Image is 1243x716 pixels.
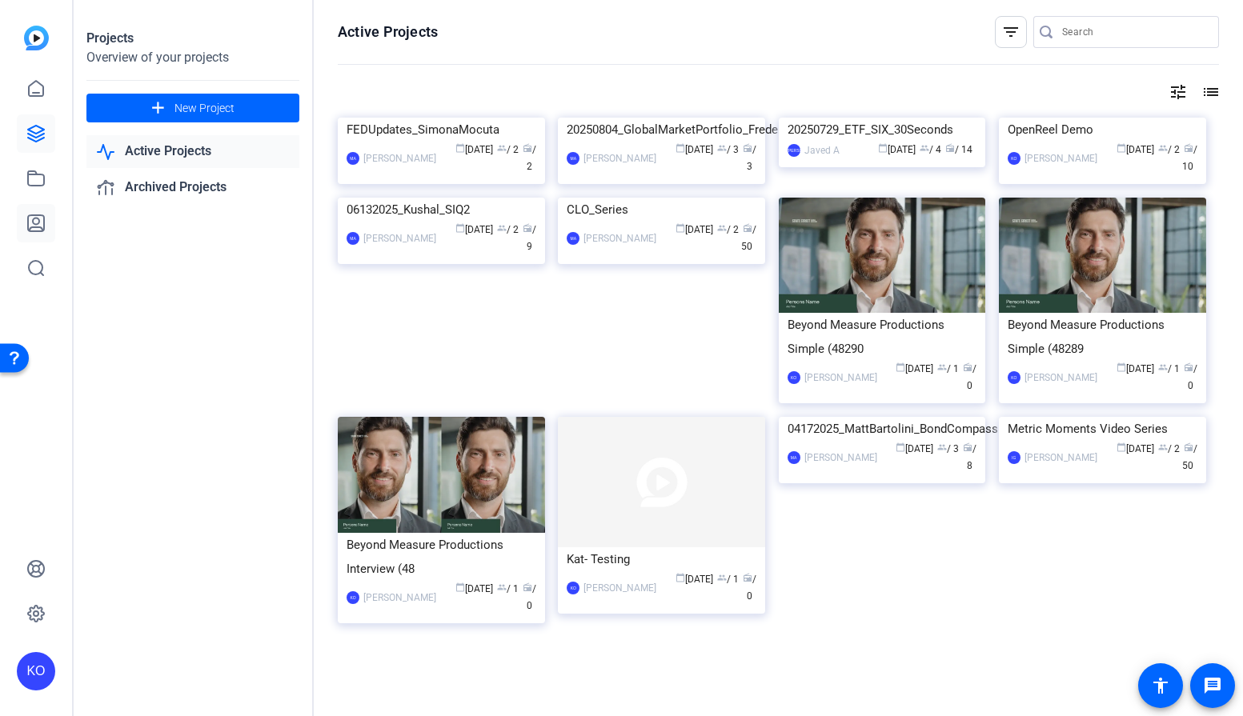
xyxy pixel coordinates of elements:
div: KO [1008,371,1020,384]
span: calendar_today [1117,442,1126,452]
div: OpenReel Demo [1008,118,1197,142]
div: 20250729_ETF_SIX_30Seconds [788,118,977,142]
span: [DATE] [455,583,493,594]
span: group [717,573,727,582]
span: / 2 [1158,443,1180,454]
span: / 3 [743,144,756,172]
span: group [937,442,947,452]
span: / 1 [717,574,739,585]
div: 20250804_GlobalMarketPortfolio_FredericD [567,118,756,142]
span: calendar_today [896,442,905,452]
div: Metric Moments Video Series [1008,417,1197,441]
span: / 9 [523,224,536,252]
mat-icon: filter_list [1001,22,1020,42]
span: / 50 [741,224,756,252]
span: group [937,362,947,372]
span: / 2 [717,224,739,235]
span: calendar_today [1117,362,1126,372]
span: group [1158,442,1168,452]
div: KO [567,582,579,594]
span: calendar_today [896,362,905,372]
a: Active Projects [86,135,299,168]
div: Overview of your projects [86,48,299,67]
span: radio [523,143,532,153]
span: radio [743,573,752,582]
div: FEDUpdates_SimonaMocuta [347,118,536,142]
div: KO [17,652,55,690]
span: calendar_today [455,143,465,153]
span: radio [523,582,532,592]
span: calendar_today [676,573,685,582]
span: / 2 [523,144,536,172]
div: MA [788,451,800,464]
span: [DATE] [455,224,493,235]
span: radio [743,143,752,153]
mat-icon: message [1203,676,1222,695]
div: [PERSON_NAME] [363,150,436,166]
span: radio [1184,442,1193,452]
span: radio [963,442,972,452]
div: [PERSON_NAME] [583,150,656,166]
span: group [497,582,507,592]
div: MA [347,152,359,165]
div: KO [1008,152,1020,165]
span: radio [945,143,955,153]
span: group [717,143,727,153]
div: [PERSON_NAME] [1024,370,1097,386]
span: group [920,143,929,153]
span: calendar_today [676,143,685,153]
span: / 3 [937,443,959,454]
span: [DATE] [676,144,713,155]
span: group [497,223,507,233]
div: MA [347,232,359,245]
mat-icon: tune [1169,82,1188,102]
div: Beyond Measure Productions Interview (48 [347,533,536,581]
div: 04172025_MattBartolini_BondCompass [788,417,977,441]
span: group [1158,362,1168,372]
span: radio [523,223,532,233]
span: / 50 [1182,443,1197,471]
div: MA [567,152,579,165]
div: [PERSON_NAME] [804,450,877,466]
button: New Project [86,94,299,122]
span: / 2 [497,224,519,235]
span: / 3 [717,144,739,155]
div: Javed A [804,142,840,158]
input: Search [1062,22,1206,42]
span: group [1158,143,1168,153]
span: calendar_today [455,582,465,592]
span: [DATE] [676,224,713,235]
span: group [497,143,507,153]
div: [PERSON_NAME] [363,590,436,606]
div: [PERSON_NAME] [583,580,656,596]
span: / 0 [1184,363,1197,391]
div: [PERSON_NAME] [583,230,656,246]
div: [PERSON_NAME] [1024,450,1097,466]
mat-icon: accessibility [1151,676,1170,695]
div: [PERSON_NAME] [788,144,800,157]
span: [DATE] [896,443,933,454]
a: Archived Projects [86,171,299,204]
span: group [717,223,727,233]
span: / 1 [497,583,519,594]
span: / 1 [937,363,959,374]
span: / 2 [497,144,519,155]
span: [DATE] [1117,144,1154,155]
div: [PERSON_NAME] [804,370,877,386]
span: calendar_today [878,143,888,153]
span: New Project [174,100,235,117]
span: / 14 [945,144,972,155]
div: [PERSON_NAME] [363,230,436,246]
span: / 1 [1158,363,1180,374]
div: Kat- Testing [567,547,756,571]
span: [DATE] [1117,443,1154,454]
div: KO [347,591,359,604]
div: Beyond Measure Productions Simple (48289 [1008,313,1197,361]
span: calendar_today [455,223,465,233]
div: Projects [86,29,299,48]
span: radio [1184,143,1193,153]
span: radio [743,223,752,233]
span: / 0 [743,574,756,602]
span: / 0 [963,363,976,391]
span: / 0 [523,583,536,611]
